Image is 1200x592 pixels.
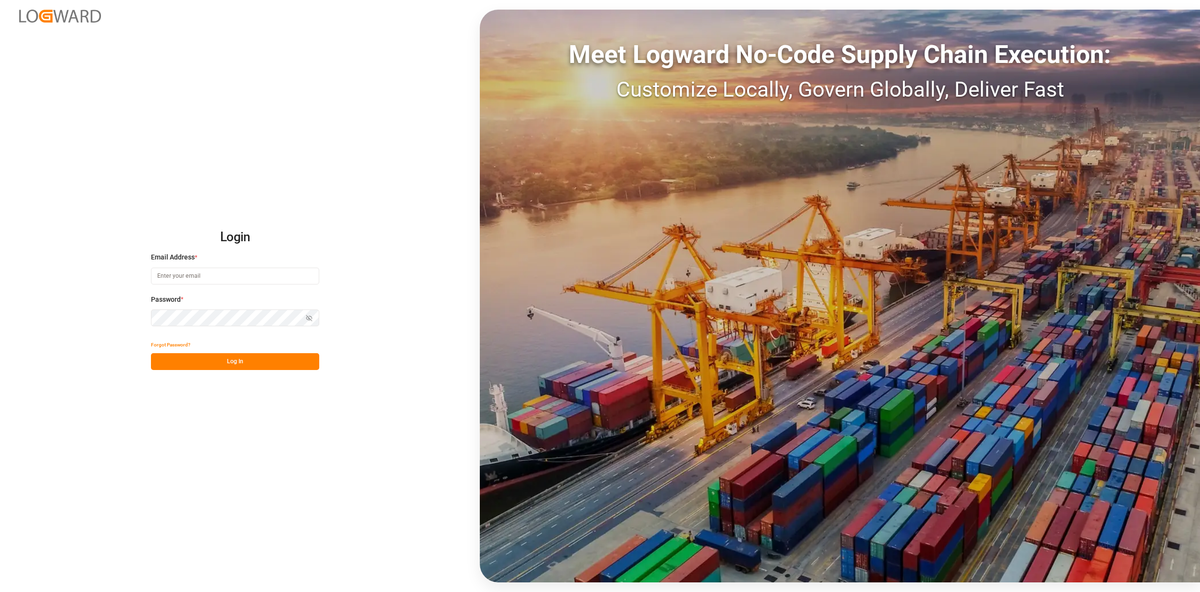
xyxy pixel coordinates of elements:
span: Email Address [151,252,195,262]
div: Customize Locally, Govern Globally, Deliver Fast [480,74,1200,105]
button: Forgot Password? [151,336,190,353]
h2: Login [151,222,319,253]
span: Password [151,295,181,305]
div: Meet Logward No-Code Supply Chain Execution: [480,36,1200,74]
input: Enter your email [151,268,319,284]
img: Logward_new_orange.png [19,10,101,23]
button: Log In [151,353,319,370]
